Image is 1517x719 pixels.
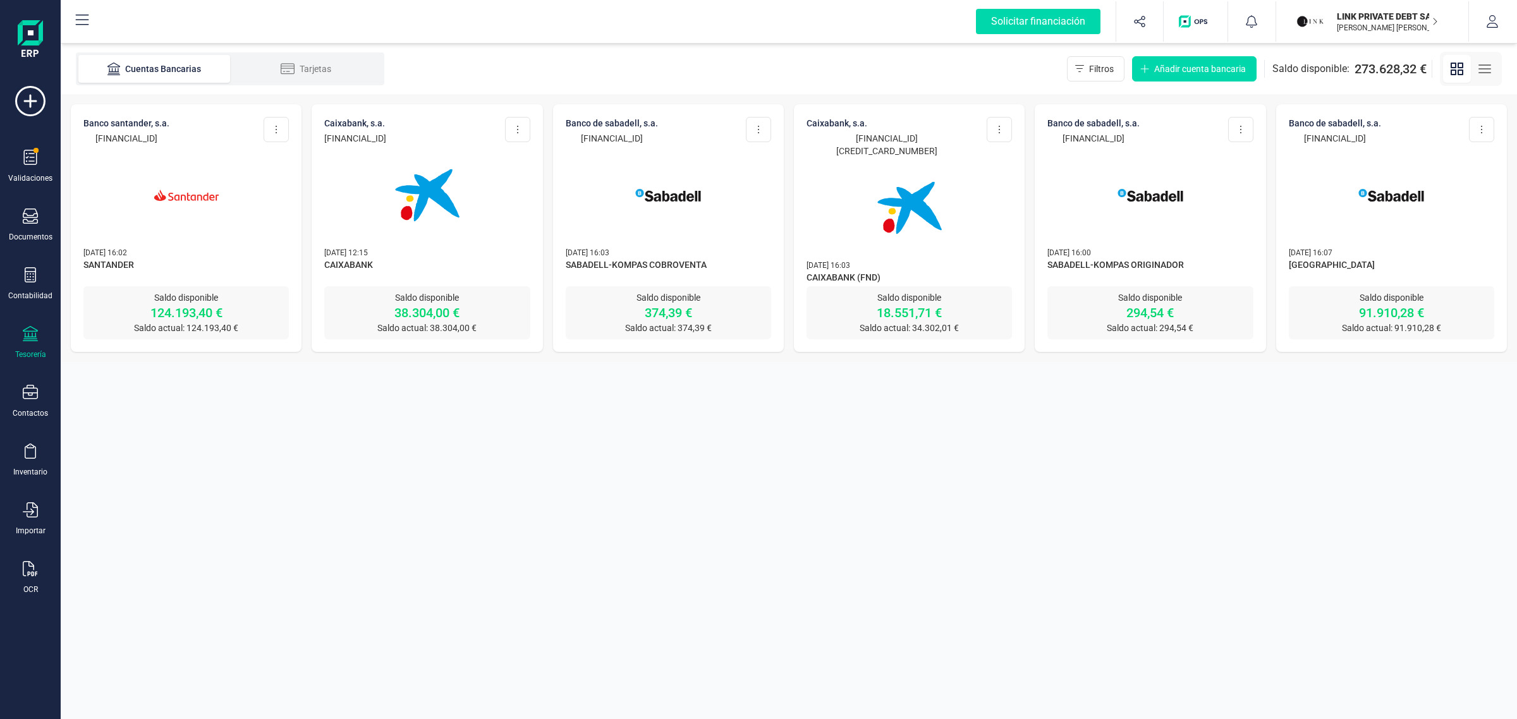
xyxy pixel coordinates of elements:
[1289,322,1494,334] p: Saldo actual: 91.910,28 €
[324,304,530,322] p: 38.304,00 €
[566,258,771,274] span: SABADELL-KOMPAS COBROVENTA
[1179,15,1212,28] img: Logo de OPS
[566,304,771,322] p: 374,39 €
[1291,1,1453,42] button: LILINK PRIVATE DEBT SA[PERSON_NAME] [PERSON_NAME]
[807,271,1012,286] span: CAIXABANK (FND)
[83,322,289,334] p: Saldo actual: 124.193,40 €
[566,248,609,257] span: [DATE] 16:03
[1355,60,1427,78] span: 273.628,32 €
[9,232,52,242] div: Documentos
[1047,258,1253,274] span: SABADELL-KOMPAS ORIGINADOR
[324,291,530,304] p: Saldo disponible
[1289,117,1381,130] p: BANCO DE SABADELL, S.A.
[1047,291,1253,304] p: Saldo disponible
[1047,117,1140,130] p: BANCO DE SABADELL, S.A.
[324,117,386,130] p: CAIXABANK, S.A.
[1132,56,1257,82] button: Añadir cuenta bancaria
[83,258,289,274] span: SANTANDER
[324,322,530,334] p: Saldo actual: 38.304,00 €
[324,248,368,257] span: [DATE] 12:15
[8,173,52,183] div: Validaciones
[255,63,356,75] div: Tarjetas
[83,291,289,304] p: Saldo disponible
[1289,248,1332,257] span: [DATE] 16:07
[18,20,43,61] img: Logo Finanedi
[1272,61,1349,76] span: Saldo disponible:
[1171,1,1220,42] button: Logo de OPS
[1067,56,1124,82] button: Filtros
[1154,63,1246,75] span: Añadir cuenta bancaria
[13,467,47,477] div: Inventario
[1337,23,1438,33] p: [PERSON_NAME] [PERSON_NAME]
[976,9,1100,34] div: Solicitar financiación
[1047,132,1140,145] p: [FINANCIAL_ID]
[1047,322,1253,334] p: Saldo actual: 294,54 €
[1047,248,1091,257] span: [DATE] 16:00
[324,132,386,145] p: [FINANCIAL_ID]
[83,132,169,145] p: [FINANCIAL_ID]
[807,261,850,270] span: [DATE] 16:03
[807,132,966,157] p: [FINANCIAL_ID][CREDIT_CARD_NUMBER]
[566,291,771,304] p: Saldo disponible
[566,117,658,130] p: BANCO DE SABADELL, S.A.
[23,584,38,595] div: OCR
[1296,8,1324,35] img: LI
[83,304,289,322] p: 124.193,40 €
[104,63,205,75] div: Cuentas Bancarias
[807,304,1012,322] p: 18.551,71 €
[1289,132,1381,145] p: [FINANCIAL_ID]
[1289,258,1494,274] span: [GEOGRAPHIC_DATA]
[807,117,966,130] p: CAIXABANK, S.A.
[961,1,1116,42] button: Solicitar financiación
[807,291,1012,304] p: Saldo disponible
[807,322,1012,334] p: Saldo actual: 34.302,01 €
[1337,10,1438,23] p: LINK PRIVATE DEBT SA
[1089,63,1114,75] span: Filtros
[566,132,658,145] p: [FINANCIAL_ID]
[8,291,52,301] div: Contabilidad
[1047,304,1253,322] p: 294,54 €
[83,117,169,130] p: BANCO SANTANDER, S.A.
[16,526,46,536] div: Importar
[1289,304,1494,322] p: 91.910,28 €
[324,258,530,274] span: CAIXABANK
[83,248,127,257] span: [DATE] 16:02
[1289,291,1494,304] p: Saldo disponible
[15,349,46,359] div: Tesorería
[566,322,771,334] p: Saldo actual: 374,39 €
[13,408,48,418] div: Contactos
